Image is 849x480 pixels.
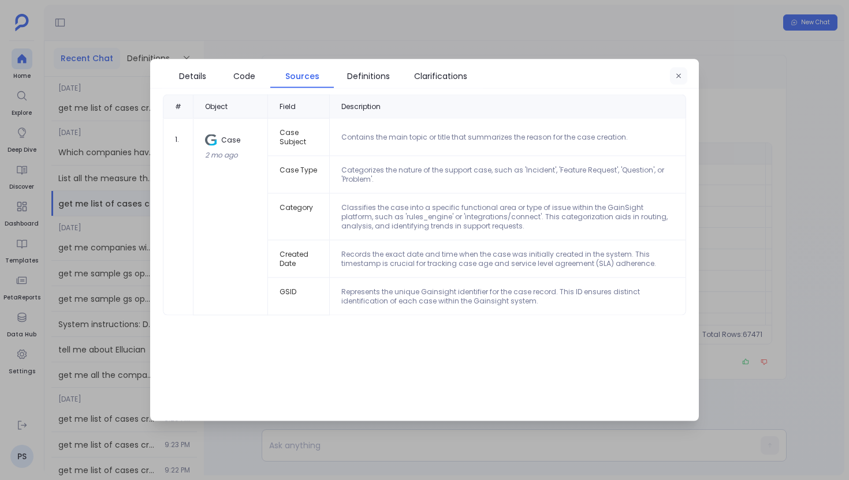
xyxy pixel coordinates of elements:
span: Code [233,70,255,82]
td: Classifies the case into a specific functional area or type of issue within the GainSight platfor... [330,194,686,241]
td: Case Type [268,156,330,194]
span: Details [179,70,206,82]
td: GSID [268,278,330,316]
div: Field [268,95,330,119]
td: Represents the unique Gainsight identifier for the case record. This ID ensures distinct identifi... [330,278,686,316]
div: Object [193,95,268,119]
span: Definitions [347,70,390,82]
span: 1 . [175,134,179,144]
td: Contains the main topic or title that summarizes the reason for the case creation. [330,119,686,156]
div: Case [205,134,256,146]
div: 2 mo ago [205,151,256,160]
td: Records the exact date and time when the case was initially created in the system. This timestamp... [330,241,686,278]
div: Description [330,95,686,119]
td: Category [268,194,330,241]
span: Sources [285,70,319,82]
span: Clarifications [414,70,467,82]
div: # [163,95,193,119]
td: Created Date [268,241,330,278]
td: Categorizes the nature of the support case, such as 'Incident', 'Feature Request', 'Question', or... [330,156,686,194]
td: Case Subject [268,119,330,156]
